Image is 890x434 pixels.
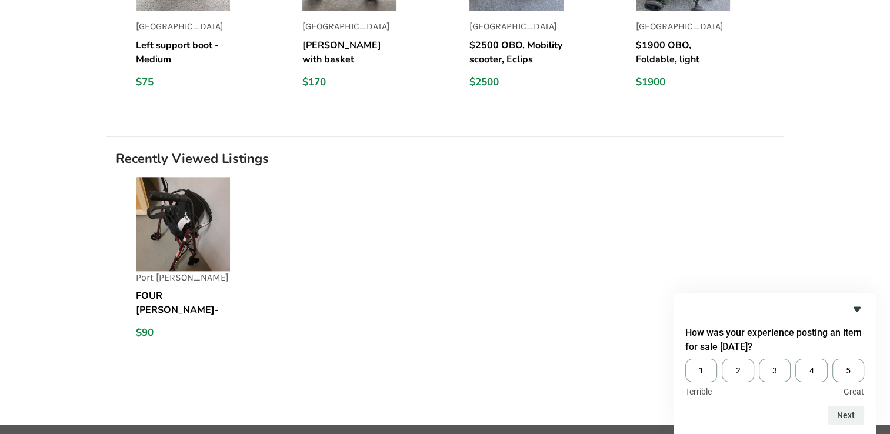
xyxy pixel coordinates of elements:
span: 2 [722,359,754,382]
p: [GEOGRAPHIC_DATA] [302,20,396,34]
span: 1 [685,359,717,382]
h5: FOUR [PERSON_NAME]-FULLY LOADED [136,289,230,317]
span: 3 [759,359,791,382]
span: Terrible [685,387,712,396]
button: Next question [828,406,864,425]
span: Great [844,387,864,396]
div: $1900 [636,76,730,89]
h5: $1900 OBO, Foldable, light wieght, Pride Jazzy carbon, only used once [636,38,730,66]
h5: $2500 OBO, Mobility scooter, Eclips interceptor XL, used for 2 months, purchased [DATE]. deliver ... [469,38,564,66]
h2: How was your experience posting an item for sale today? Select an option from 1 to 5, with 1 bein... [685,326,864,354]
p: [GEOGRAPHIC_DATA] [136,20,230,34]
div: $2500 [469,76,564,89]
div: How was your experience posting an item for sale today? Select an option from 1 to 5, with 1 bein... [685,302,864,425]
span: 5 [832,359,864,382]
button: Hide survey [850,302,864,316]
div: $75 [136,76,230,89]
p: Port [PERSON_NAME] [136,271,230,285]
span: 4 [795,359,827,382]
h5: [PERSON_NAME] with basket [302,38,396,66]
p: [GEOGRAPHIC_DATA] [636,20,730,34]
h1: Recently Viewed Listings [106,151,784,167]
p: [GEOGRAPHIC_DATA] [469,20,564,34]
img: listing [136,177,230,271]
div: $90 [136,326,230,339]
div: How was your experience posting an item for sale today? Select an option from 1 to 5, with 1 bein... [685,359,864,396]
a: listingPort [PERSON_NAME]FOUR [PERSON_NAME]-FULLY LOADED$90 [136,177,284,359]
h5: Left support boot - Medium [136,38,230,66]
div: $170 [302,76,396,89]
